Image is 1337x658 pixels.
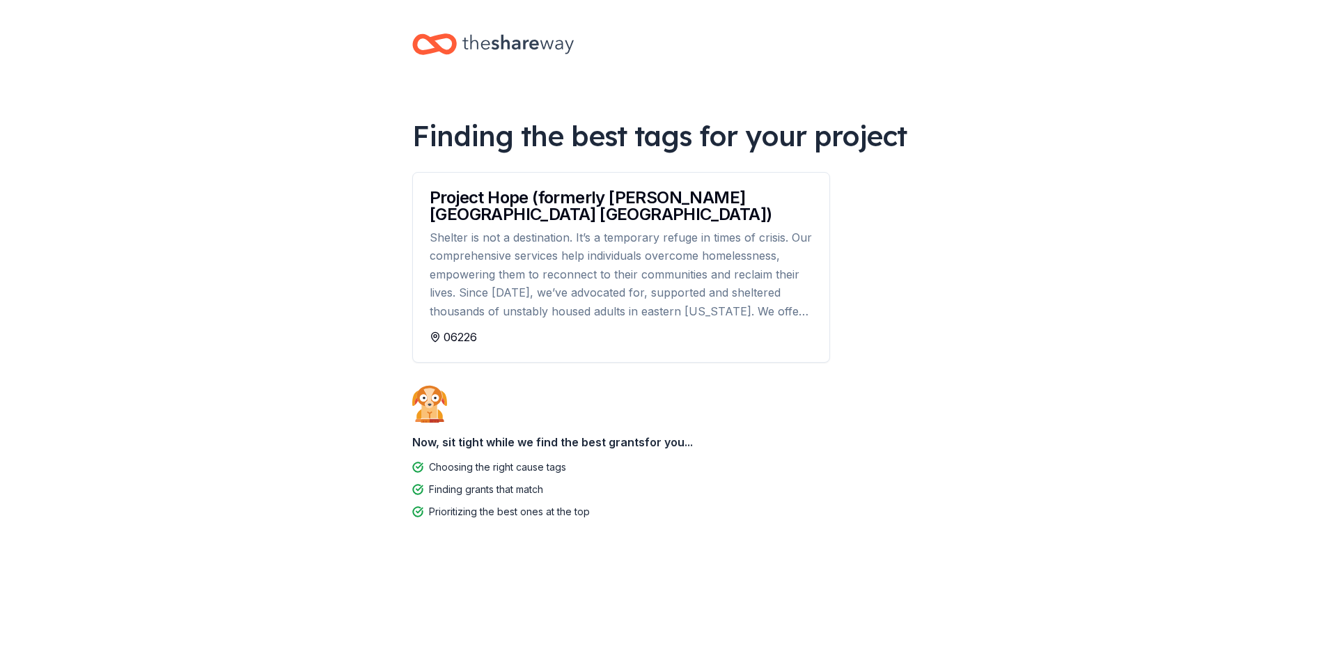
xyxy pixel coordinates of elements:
[412,428,925,456] div: Now, sit tight while we find the best grants for you...
[412,385,447,423] img: Dog waiting patiently
[412,116,925,155] div: Finding the best tags for your project
[429,503,590,520] div: Prioritizing the best ones at the top
[430,228,813,320] div: Shelter is not a destination. It’s a temporary refuge in times of crisis. Our comprehensive servi...
[430,189,813,223] div: Project Hope (formerly [PERSON_NAME][GEOGRAPHIC_DATA] [GEOGRAPHIC_DATA])
[429,481,543,498] div: Finding grants that match
[429,459,566,476] div: Choosing the right cause tags
[430,329,813,345] div: 06226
